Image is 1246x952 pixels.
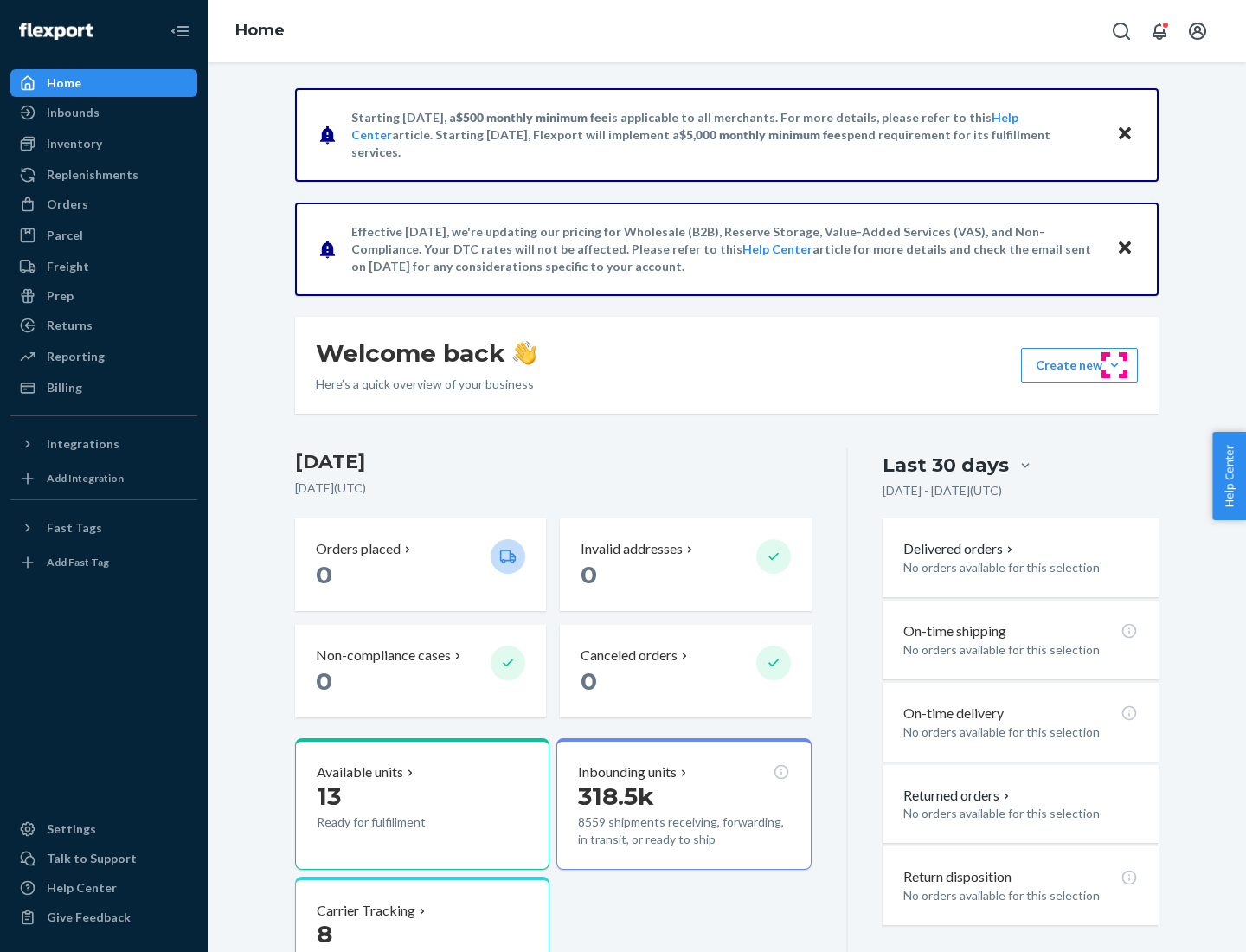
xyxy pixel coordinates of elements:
[903,786,1013,806] button: Returned orders
[47,227,83,244] div: Parcel
[295,625,546,717] button: Non-compliance cases 0
[47,379,82,396] div: Billing
[10,430,197,458] button: Integrations
[47,471,124,486] div: Add Integration
[47,519,102,537] div: Fast Tags
[10,465,197,492] a: Add Integration
[903,867,1012,887] p: Return disposition
[10,253,197,280] a: Freight
[679,127,841,142] span: $5,000 monthly minimum fee
[317,901,415,921] p: Carrier Tracking
[903,641,1138,659] p: No orders available for this selection
[47,104,100,121] div: Inbounds
[10,343,197,370] a: Reporting
[903,805,1138,822] p: No orders available for this selection
[163,14,197,48] button: Close Navigation
[316,560,332,589] span: 0
[903,704,1004,724] p: On-time delivery
[47,555,109,569] div: Add Fast Tag
[10,190,197,218] a: Orders
[222,6,299,56] ol: breadcrumbs
[47,258,89,275] div: Freight
[10,69,197,97] a: Home
[10,99,197,126] a: Inbounds
[351,223,1100,275] p: Effective [DATE], we're updating our pricing for Wholesale (B2B), Reserve Storage, Value-Added Se...
[1104,14,1139,48] button: Open Search Box
[578,814,789,848] p: 8559 shipments receiving, forwarding, in transit, or ready to ship
[47,435,119,453] div: Integrations
[317,814,477,831] p: Ready for fulfillment
[10,815,197,843] a: Settings
[10,845,197,872] a: Talk to Support
[883,482,1002,499] p: [DATE] - [DATE] ( UTC )
[560,518,811,611] button: Invalid addresses 0
[47,909,131,926] div: Give Feedback
[456,110,608,125] span: $500 monthly minimum fee
[903,724,1138,741] p: No orders available for this selection
[883,452,1009,479] div: Last 30 days
[10,874,197,902] a: Help Center
[1114,236,1136,261] button: Close
[581,539,683,559] p: Invalid addresses
[581,646,678,666] p: Canceled orders
[19,23,93,40] img: Flexport logo
[47,135,102,152] div: Inventory
[316,646,451,666] p: Non-compliance cases
[47,74,81,92] div: Home
[10,130,197,158] a: Inventory
[578,762,677,782] p: Inbounding units
[47,348,105,365] div: Reporting
[10,374,197,402] a: Billing
[10,282,197,310] a: Prep
[316,539,401,559] p: Orders placed
[317,762,403,782] p: Available units
[235,21,285,40] a: Home
[295,518,546,611] button: Orders placed 0
[47,850,137,867] div: Talk to Support
[10,222,197,249] a: Parcel
[10,161,197,189] a: Replenishments
[47,879,117,897] div: Help Center
[1212,432,1246,520] button: Help Center
[556,738,811,870] button: Inbounding units318.5k8559 shipments receiving, forwarding, in transit, or ready to ship
[317,782,341,811] span: 13
[47,166,138,183] div: Replenishments
[10,514,197,542] button: Fast Tags
[742,241,812,256] a: Help Center
[47,196,88,213] div: Orders
[317,919,332,949] span: 8
[316,338,536,369] h1: Welcome back
[581,666,597,696] span: 0
[47,820,96,838] div: Settings
[316,666,332,696] span: 0
[578,782,654,811] span: 318.5k
[581,560,597,589] span: 0
[295,448,812,476] h3: [DATE]
[560,625,811,717] button: Canceled orders 0
[903,887,1138,904] p: No orders available for this selection
[47,317,93,334] div: Returns
[1180,14,1215,48] button: Open account menu
[295,479,812,497] p: [DATE] ( UTC )
[1114,122,1136,147] button: Close
[295,738,549,870] button: Available units13Ready for fulfillment
[512,341,536,365] img: hand-wave emoji
[10,904,197,931] button: Give Feedback
[1142,14,1177,48] button: Open notifications
[316,376,536,393] p: Here’s a quick overview of your business
[10,549,197,576] a: Add Fast Tag
[903,539,1017,559] button: Delivered orders
[1021,348,1138,383] button: Create new
[47,287,74,305] div: Prep
[10,312,197,339] a: Returns
[351,109,1100,161] p: Starting [DATE], a is applicable to all merchants. For more details, please refer to this article...
[903,621,1006,641] p: On-time shipping
[903,559,1138,576] p: No orders available for this selection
